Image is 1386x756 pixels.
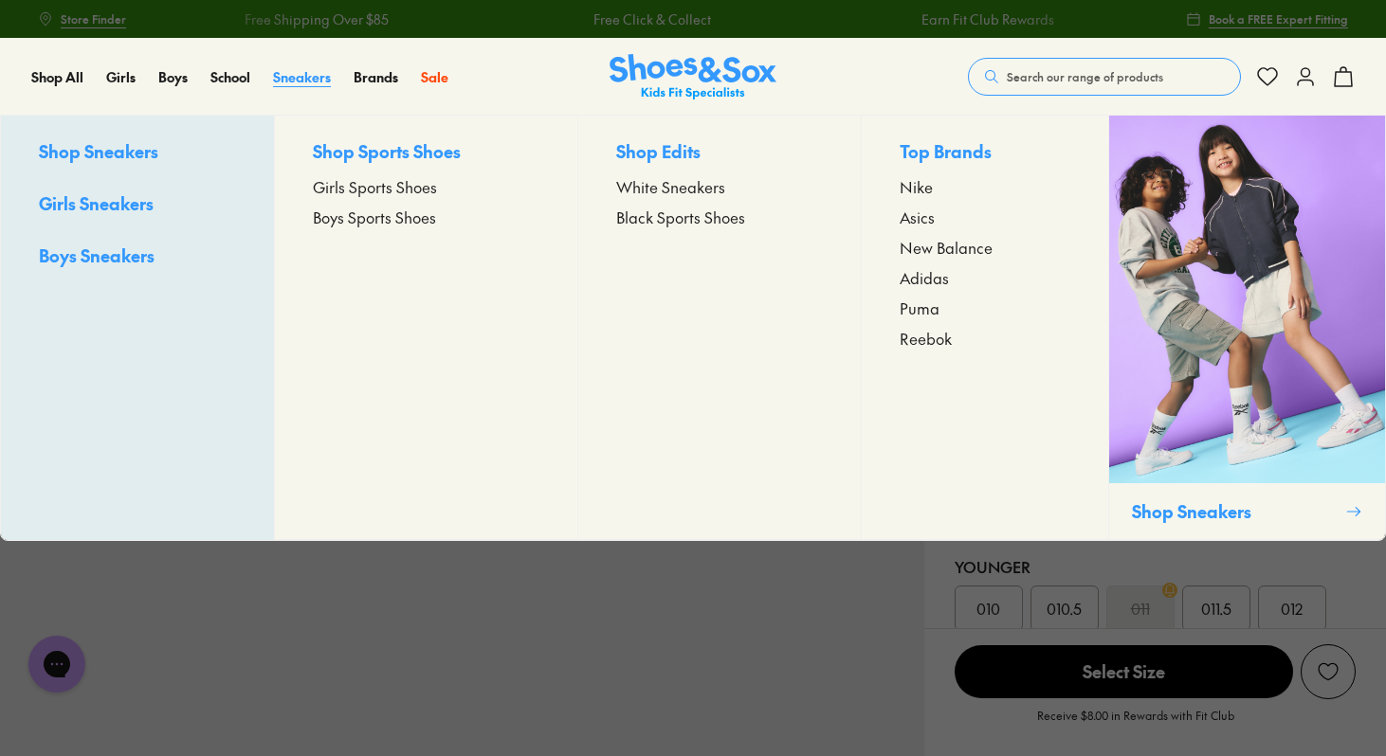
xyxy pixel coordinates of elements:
[19,629,95,699] iframe: Gorgias live chat messenger
[900,206,935,228] span: Asics
[39,138,236,168] a: Shop Sneakers
[610,54,776,100] img: SNS_Logo_Responsive.svg
[1007,68,1163,85] span: Search our range of products
[955,555,1356,578] div: Younger
[354,67,398,86] span: Brands
[976,597,1000,620] span: 010
[39,243,155,267] span: Boys Sneakers
[210,67,250,87] a: School
[39,190,236,220] a: Girls Sneakers
[616,138,823,168] p: Shop Edits
[1281,597,1303,620] span: 012
[900,266,949,289] span: Adidas
[106,67,136,87] a: Girls
[592,9,709,29] a: Free Click & Collect
[421,67,448,87] a: Sale
[273,67,331,87] a: Sneakers
[313,138,538,168] p: Shop Sports Shoes
[38,2,126,36] a: Store Finder
[900,206,1070,228] a: Asics
[900,297,939,319] span: Puma
[920,9,1052,29] a: Earn Fit Club Rewards
[900,266,1070,289] a: Adidas
[900,327,1070,350] a: Reebok
[158,67,188,86] span: Boys
[31,67,83,86] span: Shop All
[61,10,126,27] span: Store Finder
[106,67,136,86] span: Girls
[1132,498,1338,524] p: Shop Sneakers
[39,139,158,163] span: Shop Sneakers
[616,175,823,198] a: White Sneakers
[900,297,1070,319] a: Puma
[955,644,1293,699] button: Select Size
[313,206,436,228] span: Boys Sports Shoes
[421,67,448,86] span: Sale
[1109,116,1385,483] img: SNS_WEBASSETS_1080x1350_0595e664-c2b7-45bf-8f1c-7a70a1d3cdd5.png
[31,67,83,87] a: Shop All
[39,191,154,215] span: Girls Sneakers
[39,243,236,272] a: Boys Sneakers
[616,206,823,228] a: Black Sports Shoes
[616,175,725,198] span: White Sneakers
[900,138,1070,168] p: Top Brands
[1186,2,1348,36] a: Book a FREE Expert Fitting
[610,54,776,100] a: Shoes & Sox
[354,67,398,87] a: Brands
[1037,707,1234,741] p: Receive $8.00 in Rewards with Fit Club
[900,236,1070,259] a: New Balance
[900,175,933,198] span: Nike
[1047,597,1082,620] span: 010.5
[968,58,1241,96] button: Search our range of products
[313,175,538,198] a: Girls Sports Shoes
[313,206,538,228] a: Boys Sports Shoes
[313,175,437,198] span: Girls Sports Shoes
[1108,116,1385,540] a: Shop Sneakers
[273,67,331,86] span: Sneakers
[158,67,188,87] a: Boys
[210,67,250,86] span: School
[900,175,1070,198] a: Nike
[243,9,387,29] a: Free Shipping Over $85
[616,206,745,228] span: Black Sports Shoes
[1209,10,1348,27] span: Book a FREE Expert Fitting
[1201,597,1231,620] span: 011.5
[900,236,993,259] span: New Balance
[900,327,952,350] span: Reebok
[1301,644,1356,699] button: Add to Wishlist
[1131,597,1150,620] s: 011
